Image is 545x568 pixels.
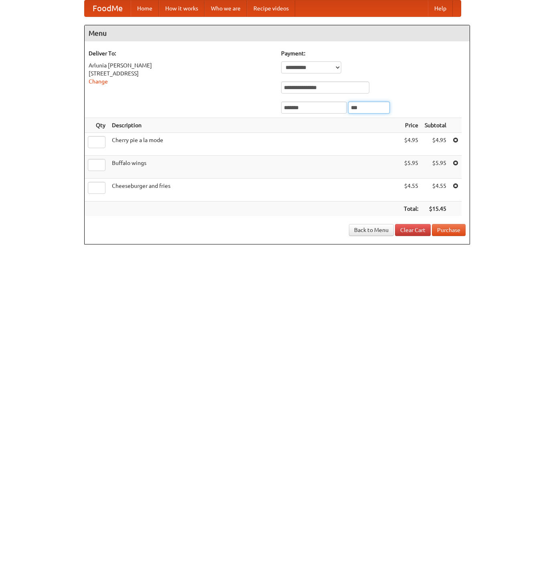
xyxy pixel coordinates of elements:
a: Who we are [205,0,247,16]
td: Buffalo wings [109,156,401,179]
a: FoodMe [85,0,131,16]
th: Description [109,118,401,133]
div: Arlunia [PERSON_NAME] [89,61,273,69]
td: $4.55 [401,179,421,202]
td: $4.55 [421,179,450,202]
td: $5.95 [401,156,421,179]
button: Purchase [432,224,466,236]
th: Subtotal [421,118,450,133]
th: Price [401,118,421,133]
h5: Deliver To: [89,49,273,57]
td: $4.95 [401,133,421,156]
td: Cherry pie a la mode [109,133,401,156]
div: [STREET_ADDRESS] [89,69,273,77]
a: Clear Cart [395,224,431,236]
a: Back to Menu [349,224,394,236]
h5: Payment: [281,49,466,57]
a: How it works [159,0,205,16]
td: $4.95 [421,133,450,156]
td: Cheeseburger and fries [109,179,401,202]
th: $15.45 [421,202,450,216]
a: Change [89,78,108,85]
a: Recipe videos [247,0,295,16]
th: Qty [85,118,109,133]
th: Total: [401,202,421,216]
a: Help [428,0,453,16]
td: $5.95 [421,156,450,179]
h4: Menu [85,25,470,41]
a: Home [131,0,159,16]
